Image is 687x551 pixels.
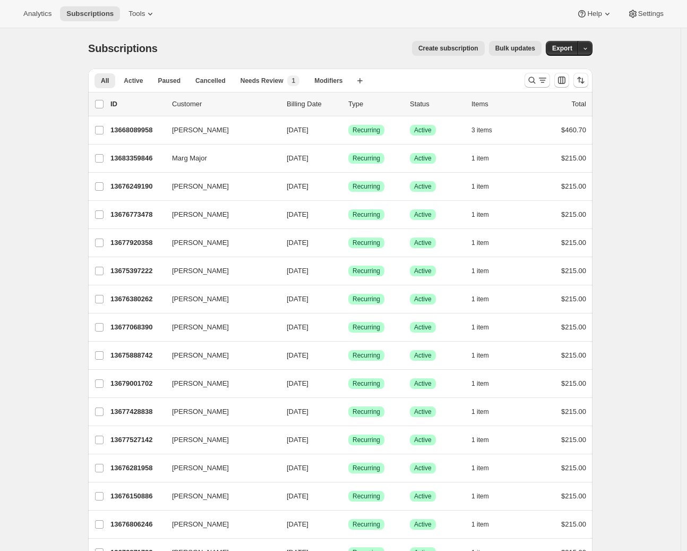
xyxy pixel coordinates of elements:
[172,266,229,276] span: [PERSON_NAME]
[353,126,380,134] span: Recurring
[414,379,432,388] span: Active
[471,464,489,472] span: 1 item
[561,239,586,247] span: $215.00
[348,99,401,109] div: Type
[573,73,588,88] button: Sort the results
[110,435,164,445] p: 13677527142
[353,210,380,219] span: Recurring
[561,379,586,387] span: $215.00
[561,126,586,134] span: $460.70
[110,292,586,307] div: 13676380262[PERSON_NAME][DATE]SuccessRecurringSuccessActive1 item$215.00
[287,323,308,331] span: [DATE]
[471,492,489,501] span: 1 item
[172,491,229,502] span: [PERSON_NAME]
[353,182,380,191] span: Recurring
[287,154,308,162] span: [DATE]
[471,99,525,109] div: Items
[414,126,432,134] span: Active
[110,209,164,220] p: 13676773478
[471,292,501,307] button: 1 item
[172,519,229,530] span: [PERSON_NAME]
[471,123,504,138] button: 3 items
[166,488,272,505] button: [PERSON_NAME]
[110,153,164,164] p: 13683359846
[561,351,586,359] span: $215.00
[414,436,432,444] span: Active
[110,266,164,276] p: 13675397222
[110,99,586,109] div: IDCustomerBilling DateTypeStatusItemsTotal
[172,99,278,109] p: Customer
[412,41,485,56] button: Create subscription
[353,239,380,247] span: Recurring
[471,323,489,332] span: 1 item
[471,517,501,532] button: 1 item
[546,41,579,56] button: Export
[471,436,489,444] span: 1 item
[561,408,586,416] span: $215.00
[166,122,272,139] button: [PERSON_NAME]
[621,6,670,21] button: Settings
[110,123,586,138] div: 13668089958[PERSON_NAME][DATE]SuccessRecurringSuccessActive3 items$460.70
[561,267,586,275] span: $215.00
[172,294,229,304] span: [PERSON_NAME]
[471,151,501,166] button: 1 item
[471,433,501,447] button: 1 item
[414,210,432,219] span: Active
[241,77,284,85] span: Needs Review
[471,379,489,388] span: 1 item
[110,404,586,419] div: 13677428838[PERSON_NAME][DATE]SuccessRecurringSuccessActive1 item$215.00
[353,295,380,303] span: Recurring
[172,463,229,473] span: [PERSON_NAME]
[287,351,308,359] span: [DATE]
[287,464,308,472] span: [DATE]
[414,408,432,416] span: Active
[353,408,380,416] span: Recurring
[414,267,432,275] span: Active
[561,210,586,218] span: $215.00
[110,517,586,532] div: 13676806246[PERSON_NAME][DATE]SuccessRecurringSuccessActive1 item$215.00
[561,492,586,500] span: $215.00
[110,235,586,250] div: 13677920358[PERSON_NAME][DATE]SuccessRecurringSuccessActive1 item$215.00
[287,126,308,134] span: [DATE]
[471,264,501,278] button: 1 item
[172,153,207,164] span: Marg Major
[287,520,308,528] span: [DATE]
[353,351,380,360] span: Recurring
[128,10,145,18] span: Tools
[414,154,432,163] span: Active
[172,181,229,192] span: [PERSON_NAME]
[353,323,380,332] span: Recurring
[471,351,489,360] span: 1 item
[110,238,164,248] p: 13677920358
[414,239,432,247] span: Active
[166,178,272,195] button: [PERSON_NAME]
[166,206,272,223] button: [PERSON_NAME]
[414,295,432,303] span: Active
[353,154,380,163] span: Recurring
[471,154,489,163] span: 1 item
[554,73,569,88] button: Customize table column order and visibility
[172,322,229,333] span: [PERSON_NAME]
[561,154,586,162] span: $215.00
[110,264,586,278] div: 13675397222[PERSON_NAME][DATE]SuccessRecurringSuccessActive1 item$215.00
[414,323,432,332] span: Active
[110,491,164,502] p: 13676150886
[110,320,586,335] div: 13677068390[PERSON_NAME][DATE]SuccessRecurringSuccessActive1 item$215.00
[414,520,432,529] span: Active
[353,436,380,444] span: Recurring
[471,461,501,476] button: 1 item
[287,267,308,275] span: [DATE]
[353,464,380,472] span: Recurring
[172,406,229,417] span: [PERSON_NAME]
[471,489,501,504] button: 1 item
[287,210,308,218] span: [DATE]
[471,404,501,419] button: 1 item
[166,262,272,279] button: [PERSON_NAME]
[172,350,229,361] span: [PERSON_NAME]
[110,179,586,194] div: 13676249190[PERSON_NAME][DATE]SuccessRecurringSuccessActive1 item$215.00
[471,376,501,391] button: 1 item
[66,10,114,18] span: Subscriptions
[414,464,432,472] span: Active
[561,436,586,444] span: $215.00
[471,207,501,222] button: 1 item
